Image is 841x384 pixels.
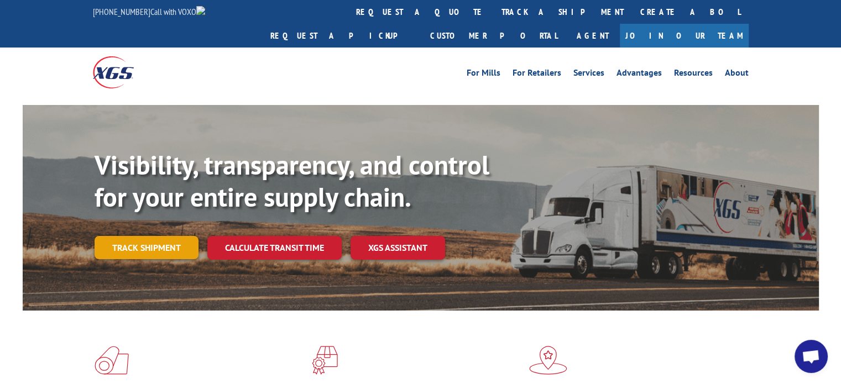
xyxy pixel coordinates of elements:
[529,346,567,375] img: xgs-icon-flagship-distribution-model-red
[150,6,196,17] span: Call with VOXO
[351,236,445,260] a: XGS ASSISTANT
[422,24,566,48] a: Customer Portal
[513,69,561,81] a: For Retailers
[467,69,500,81] a: For Mills
[725,69,749,81] a: About
[262,24,422,48] a: Request a pickup
[620,24,749,48] a: Join Our Team
[95,148,489,214] b: Visibility, transparency, and control for your entire supply chain.
[95,236,199,259] a: Track shipment
[566,24,620,48] a: Agent
[312,346,338,375] img: xgs-icon-focused-on-flooring-red
[674,69,713,81] a: Resources
[617,69,662,81] a: Advantages
[207,236,342,260] a: Calculate transit time
[196,6,205,15] img: icon.png
[95,346,129,375] img: xgs-icon-total-supply-chain-intelligence-red
[795,340,828,373] a: Open chat
[573,69,604,81] a: Services
[93,6,205,17] a: [PHONE_NUMBER]Call with VOXO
